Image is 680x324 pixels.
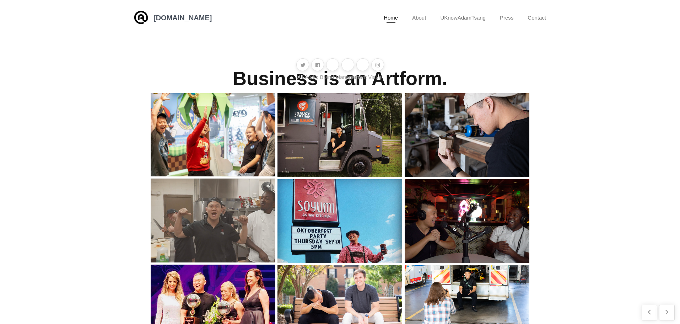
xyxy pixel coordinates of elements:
[500,12,513,23] a: Press
[368,74,383,80] a: Visual
[305,74,318,80] a: Audio
[153,14,212,21] a: [DOMAIN_NAME]
[440,12,486,23] a: UKnowAdamTsang
[297,74,303,80] a: All
[134,10,148,25] img: image
[412,12,426,23] a: About
[384,12,398,23] a: Home
[528,12,546,23] a: Contact
[320,74,367,80] a: Brand Management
